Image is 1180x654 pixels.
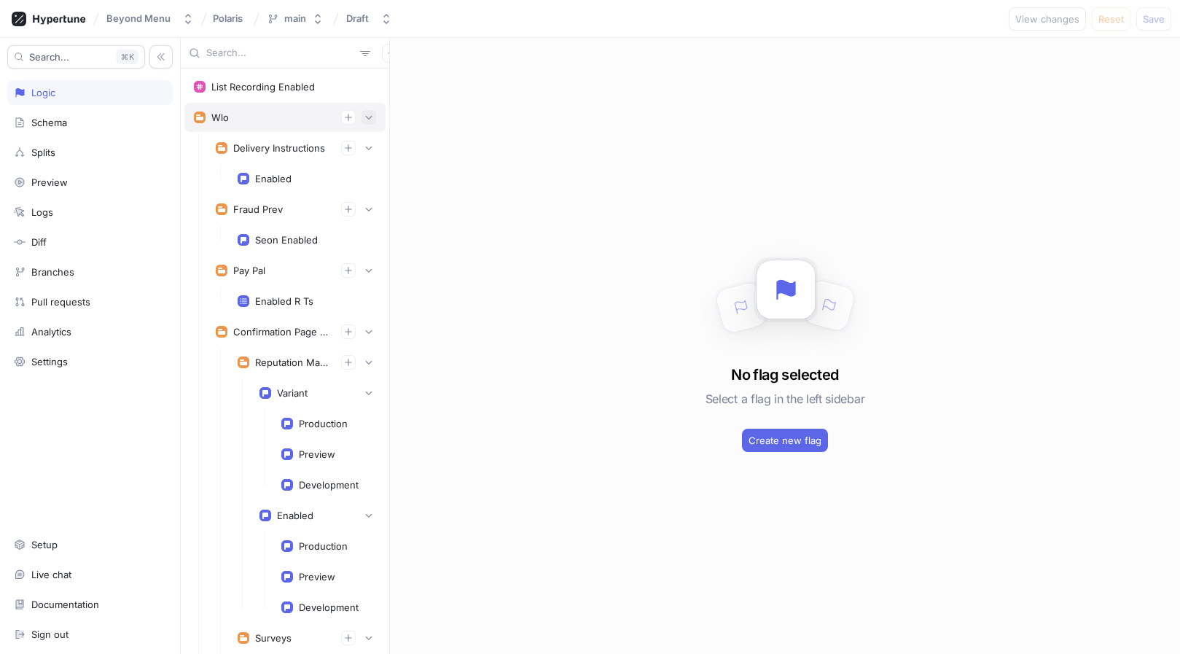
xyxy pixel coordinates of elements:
button: Save [1136,7,1171,31]
div: Development [299,602,359,613]
button: Search...K [7,45,145,69]
div: Production [299,540,348,552]
div: Enabled [277,510,313,521]
div: Diff [31,236,47,248]
div: Logs [31,206,53,218]
div: Confirmation Page Experiments [233,326,329,338]
button: Draft [340,7,398,31]
div: Surveys [255,632,292,644]
div: Wlo [211,112,229,123]
div: Variant [277,387,308,399]
div: Development [299,479,359,491]
div: Enabled R Ts [255,295,313,307]
a: Documentation [7,592,173,617]
div: Splits [31,147,55,158]
span: Create new flag [749,436,821,445]
div: K [116,50,138,64]
div: Settings [31,356,68,367]
div: Setup [31,539,58,550]
span: Polaris [213,13,243,23]
div: Branches [31,266,74,278]
div: Draft [346,12,369,25]
button: View changes [1009,7,1086,31]
div: Logic [31,87,55,98]
div: Production [299,418,348,429]
div: Reputation Management [255,357,329,368]
div: Pull requests [31,296,90,308]
span: View changes [1015,15,1079,23]
div: Documentation [31,599,99,610]
div: Enabled [255,173,292,184]
span: Save [1143,15,1165,23]
h3: No flag selected [731,364,838,386]
button: main [261,7,329,31]
div: Delivery Instructions [233,142,325,154]
div: main [284,12,306,25]
div: Analytics [31,326,71,338]
div: Preview [299,448,335,460]
div: List Recording Enabled [211,81,315,93]
button: Create new flag [742,429,828,452]
div: Live chat [31,569,71,580]
h5: Select a flag in the left sidebar [706,386,864,412]
div: Sign out [31,628,69,640]
div: Beyond Menu [106,12,171,25]
span: Search... [29,52,69,61]
div: Fraud Prev [233,203,283,215]
div: Schema [31,117,67,128]
button: Beyond Menu [101,7,200,31]
input: Search... [206,46,354,61]
div: Pay Pal [233,265,265,276]
div: Seon Enabled [255,234,318,246]
span: Reset [1098,15,1124,23]
button: Reset [1092,7,1130,31]
div: Preview [299,571,335,583]
div: Preview [31,176,68,188]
